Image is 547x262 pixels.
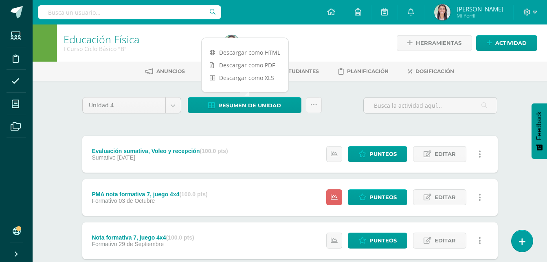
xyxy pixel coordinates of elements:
[457,5,503,13] span: [PERSON_NAME]
[415,68,454,74] span: Dosificación
[92,234,194,241] div: Nota formativa 7, juego 4x4
[92,148,228,154] div: Evaluación sumativa, Voleo y recepción
[457,12,503,19] span: Mi Perfil
[347,68,389,74] span: Planificación
[369,147,397,162] span: Punteos
[202,71,288,84] a: Descargar como XLS
[348,233,407,249] a: Punteos
[348,146,407,162] a: Punteos
[202,46,288,59] a: Descargar como HTML
[338,65,389,78] a: Planificación
[64,45,214,53] div: I Curso Ciclo Básico 'B'
[92,241,117,247] span: Formativo
[369,190,397,205] span: Punteos
[119,241,164,247] span: 29 de Septiembre
[92,154,115,161] span: Sumativo
[119,198,155,204] span: 03 de Octubre
[156,68,185,74] span: Anuncios
[202,59,288,71] a: Descargar como PDF
[179,191,207,198] strong: (100.0 pts)
[369,233,397,248] span: Punteos
[200,148,228,154] strong: (100.0 pts)
[348,189,407,205] a: Punteos
[83,98,181,113] a: Unidad 4
[532,103,547,159] button: Feedback - Mostrar encuesta
[495,36,527,51] span: Actividad
[435,190,456,205] span: Editar
[145,65,185,78] a: Anuncios
[282,68,319,74] span: Estudiantes
[270,65,319,78] a: Estudiantes
[89,98,159,113] span: Unidad 4
[38,5,221,19] input: Busca un usuario...
[435,147,456,162] span: Editar
[117,154,135,161] span: [DATE]
[188,97,301,113] a: Resumen de unidad
[397,35,472,51] a: Herramientas
[364,98,497,113] input: Busca la actividad aquí...
[408,65,454,78] a: Dosificación
[435,233,456,248] span: Editar
[64,33,214,45] h1: Educación Física
[434,4,450,20] img: 7104dee1966dece4cb994d866b427164.png
[218,98,281,113] span: Resumen de unidad
[166,234,194,241] strong: (100.0 pts)
[536,111,543,140] span: Feedback
[476,35,537,51] a: Actividad
[92,198,117,204] span: Formativo
[416,36,461,51] span: Herramientas
[64,32,139,46] a: Educación Física
[92,191,207,198] div: PMA nota formativa 7, juego 4x4
[224,35,240,51] img: 7104dee1966dece4cb994d866b427164.png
